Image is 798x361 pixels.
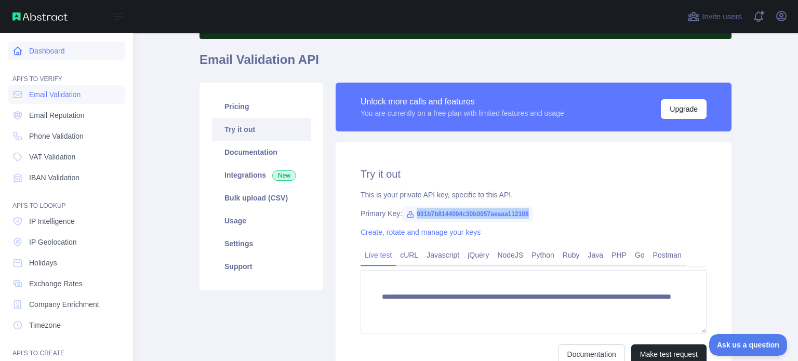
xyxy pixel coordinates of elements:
a: Usage [212,209,311,232]
span: Phone Validation [29,131,84,141]
span: Invite users [702,11,742,23]
span: Email Validation [29,89,81,100]
a: Phone Validation [8,127,125,145]
div: You are currently on a free plan with limited features and usage [361,108,564,118]
button: Upgrade [661,99,707,119]
a: Company Enrichment [8,295,125,314]
a: Email Validation [8,85,125,104]
a: Live test [361,247,396,263]
a: cURL [396,247,422,263]
span: IP Geolocation [29,237,77,247]
a: Integrations New [212,164,311,186]
span: IBAN Validation [29,172,79,183]
a: Java [584,247,608,263]
span: IP Intelligence [29,216,75,226]
a: Javascript [422,247,463,263]
a: Dashboard [8,42,125,60]
a: Bulk upload (CSV) [212,186,311,209]
a: Support [212,255,311,278]
a: Pricing [212,95,311,118]
a: jQuery [463,247,493,263]
iframe: Toggle Customer Support [709,334,788,356]
div: Primary Key: [361,208,707,219]
img: Abstract API [12,12,68,21]
a: Go [631,247,649,263]
a: Postman [649,247,686,263]
h2: Try it out [361,167,707,181]
a: Settings [212,232,311,255]
span: 931b7b8144094c30b0057aeaaa112108 [402,206,533,222]
span: Email Reputation [29,110,85,121]
h1: Email Validation API [199,51,731,76]
div: API'S TO LOOKUP [8,189,125,210]
a: NodeJS [493,247,527,263]
span: Holidays [29,258,57,268]
a: Try it out [212,118,311,141]
span: New [272,170,296,181]
a: IP Intelligence [8,212,125,231]
a: Documentation [212,141,311,164]
div: This is your private API key, specific to this API. [361,190,707,200]
a: Holidays [8,253,125,272]
a: Email Reputation [8,106,125,125]
a: Exchange Rates [8,274,125,293]
a: Python [527,247,558,263]
a: PHP [607,247,631,263]
div: API'S TO CREATE [8,337,125,357]
a: VAT Validation [8,148,125,166]
span: Timezone [29,320,61,330]
a: IP Geolocation [8,233,125,251]
span: Company Enrichment [29,299,99,310]
div: Unlock more calls and features [361,96,564,108]
span: Exchange Rates [29,278,83,289]
a: Create, rotate and manage your keys [361,228,481,236]
a: Ruby [558,247,584,263]
a: IBAN Validation [8,168,125,187]
button: Invite users [685,8,744,25]
a: Timezone [8,316,125,335]
div: API'S TO VERIFY [8,62,125,83]
span: VAT Validation [29,152,75,162]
